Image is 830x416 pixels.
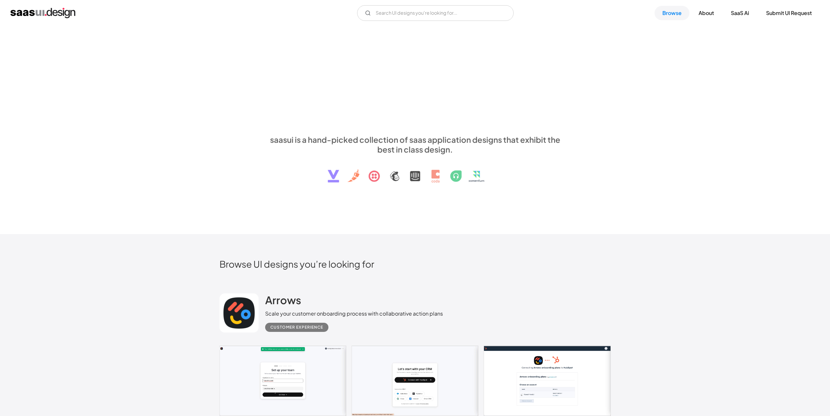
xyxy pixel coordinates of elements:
div: saasui is a hand-picked collection of saas application designs that exhibit the best in class des... [265,135,565,154]
a: Browse [655,6,689,20]
a: home [10,8,75,18]
h2: Arrows [265,293,301,306]
h1: Explore SaaS UI design patterns & interactions. [265,78,565,128]
form: Email Form [357,5,514,21]
input: Search UI designs you're looking for... [357,5,514,21]
div: Scale your customer onboarding process with collaborative action plans [265,310,443,318]
h2: Browse UI designs you’re looking for [219,258,611,270]
div: Customer Experience [270,323,323,331]
a: SaaS Ai [723,6,757,20]
img: text, icon, saas logo [316,154,514,188]
a: About [691,6,722,20]
a: Submit UI Request [758,6,820,20]
a: Arrows [265,293,301,310]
